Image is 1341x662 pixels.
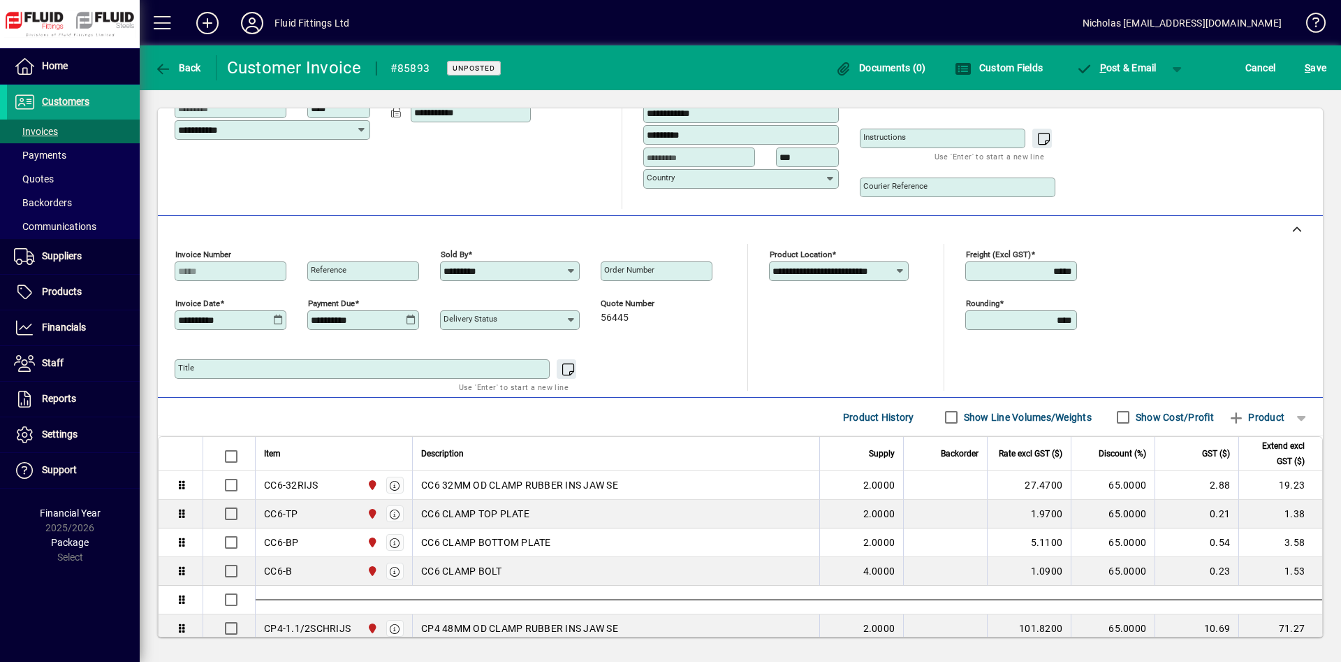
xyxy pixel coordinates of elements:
[843,406,914,429] span: Product History
[311,265,346,275] mat-label: Reference
[863,507,895,521] span: 2.0000
[999,446,1062,461] span: Rate excl GST ($)
[308,298,355,308] mat-label: Payment due
[996,535,1062,549] div: 5.1100
[1301,55,1330,80] button: Save
[935,148,1044,164] mat-hint: Use 'Enter' to start a new line
[459,379,569,395] mat-hint: Use 'Enter' to start a new line
[1071,471,1155,500] td: 65.0000
[40,508,101,519] span: Financial Year
[264,446,281,461] span: Item
[42,96,89,107] span: Customers
[1202,446,1230,461] span: GST ($)
[1221,405,1291,430] button: Product
[863,181,928,191] mat-label: Courier Reference
[863,535,895,549] span: 2.0000
[453,64,495,73] span: Unposted
[604,265,654,275] mat-label: Order number
[770,250,832,259] mat-label: Product location
[154,62,201,73] span: Back
[966,298,999,308] mat-label: Rounding
[1155,471,1238,500] td: 2.88
[264,621,351,635] div: CP4-1.1/2SCHRIJS
[441,250,468,259] mat-label: Sold by
[42,429,78,440] span: Settings
[363,535,379,550] span: FLUID FITTINGS CHRISTCHURCH
[421,507,529,521] span: CC6 CLAMP TOP PLATE
[951,55,1046,80] button: Custom Fields
[421,564,502,578] span: CC6 CLAMP BOLT
[230,10,274,36] button: Profile
[996,478,1062,492] div: 27.4700
[1155,500,1238,528] td: 0.21
[7,417,140,452] a: Settings
[1296,3,1324,48] a: Knowledge Base
[7,191,140,215] a: Backorders
[7,382,140,417] a: Reports
[601,312,629,324] span: 56445
[42,250,82,261] span: Suppliers
[274,12,349,34] div: Fluid Fittings Ltd
[42,464,77,475] span: Support
[51,537,89,548] span: Package
[7,310,140,345] a: Financials
[264,507,298,521] div: CC6-TP
[1069,55,1164,80] button: Post & Email
[1099,446,1146,461] span: Discount (%)
[42,393,76,404] span: Reports
[1242,55,1280,80] button: Cancel
[175,298,220,308] mat-label: Invoice date
[444,314,497,324] mat-label: Delivery status
[863,621,895,635] span: 2.0000
[7,143,140,167] a: Payments
[151,55,205,80] button: Back
[1238,557,1322,586] td: 1.53
[140,55,217,80] app-page-header-button: Back
[42,322,86,333] span: Financials
[42,286,82,297] span: Products
[1155,557,1238,586] td: 0.23
[1155,528,1238,557] td: 0.54
[837,405,920,430] button: Product History
[1305,62,1310,73] span: S
[14,173,54,185] span: Quotes
[1238,528,1322,557] td: 3.58
[363,563,379,579] span: FLUID FITTINGS CHRISTCHURCH
[264,478,318,492] div: CC6-32RIJS
[264,564,292,578] div: CC6-B
[7,120,140,143] a: Invoices
[14,221,96,232] span: Communications
[996,507,1062,521] div: 1.9700
[941,446,979,461] span: Backorder
[7,49,140,84] a: Home
[835,62,926,73] span: Documents (0)
[363,621,379,636] span: FLUID FITTINGS CHRISTCHURCH
[42,60,68,71] span: Home
[647,173,675,182] mat-label: Country
[601,299,684,308] span: Quote number
[955,62,1043,73] span: Custom Fields
[185,10,230,36] button: Add
[421,621,618,635] span: CP4 48MM OD CLAMP RUBBER INS JAW SE
[966,250,1031,259] mat-label: Freight (excl GST)
[7,275,140,310] a: Products
[178,363,194,373] mat-label: Title
[961,410,1092,424] label: Show Line Volumes/Weights
[421,478,618,492] span: CC6 32MM OD CLAMP RUBBER INS JAW SE
[390,57,430,80] div: #85893
[996,564,1062,578] div: 1.0900
[869,446,895,461] span: Supply
[7,346,140,381] a: Staff
[42,357,64,368] span: Staff
[175,250,231,259] mat-label: Invoice number
[7,453,140,488] a: Support
[7,215,140,238] a: Communications
[363,506,379,521] span: FLUID FITTINGS CHRISTCHURCH
[7,167,140,191] a: Quotes
[1247,438,1305,469] span: Extend excl GST ($)
[363,477,379,493] span: FLUID FITTINGS CHRISTCHURCH
[1305,57,1326,79] span: ave
[1071,500,1155,528] td: 65.0000
[863,478,895,492] span: 2.0000
[1155,614,1238,643] td: 10.69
